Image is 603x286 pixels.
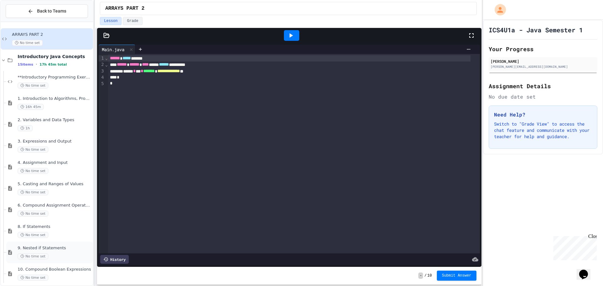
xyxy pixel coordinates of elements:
[488,3,508,17] div: My Account
[99,68,105,74] div: 3
[18,104,44,110] span: 16h 45m
[18,181,92,187] span: 5. Casting and Ranges of Values
[437,271,476,281] button: Submit Answer
[489,45,597,53] h2: Your Progress
[489,25,583,34] h1: ICS4U1a - Java Semester 1
[99,62,105,68] div: 2
[18,189,48,195] span: No time set
[6,4,88,18] button: Back to Teams
[494,111,592,118] h3: Need Help?
[489,93,597,100] div: No due date set
[18,139,92,144] span: 3. Expressions and Output
[18,54,92,59] span: Introductory Java Concepts
[18,125,33,131] span: 1h
[18,203,92,208] span: 6. Compound Assignment Operators
[494,121,592,140] p: Switch to "Grade View" to access the chat feature and communicate with your teacher for help and ...
[18,117,92,123] span: 2. Variables and Data Types
[18,62,33,67] span: 15 items
[18,267,92,272] span: 10. Compound Boolean Expressions
[18,96,92,101] span: 1. Introduction to Algorithms, Programming, and Compilers
[427,273,432,278] span: 10
[12,40,43,46] span: No time set
[99,74,105,81] div: 4
[36,62,37,67] span: •
[99,45,135,54] div: Main.java
[3,3,43,40] div: Chat with us now!Close
[99,81,105,87] div: 5
[99,55,105,62] div: 1
[577,261,597,280] iframe: chat widget
[105,5,144,12] span: ARRAYS PART 2
[18,246,92,251] span: 9. Nested if Statements
[491,64,595,69] div: [PERSON_NAME][EMAIL_ADDRESS][DOMAIN_NAME]
[100,17,122,25] button: Lesson
[18,147,48,153] span: No time set
[18,253,48,259] span: No time set
[105,56,108,61] span: Fold line
[491,58,595,64] div: [PERSON_NAME]
[100,255,129,264] div: History
[123,17,142,25] button: Grade
[551,234,597,260] iframe: chat widget
[442,273,471,278] span: Submit Answer
[18,224,92,229] span: 8. If Statements
[105,62,108,67] span: Fold line
[18,83,48,89] span: No time set
[18,75,92,80] span: **Introductory Programming Exercises **
[489,82,597,90] h2: Assignment Details
[418,273,423,279] span: -
[12,32,92,37] span: ARRAYS PART 2
[99,46,128,53] div: Main.java
[424,273,426,278] span: /
[40,62,67,67] span: 17h 45m total
[18,275,48,281] span: No time set
[37,8,66,14] span: Back to Teams
[18,160,92,165] span: 4. Assignment and Input
[18,211,48,217] span: No time set
[18,232,48,238] span: No time set
[18,168,48,174] span: No time set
